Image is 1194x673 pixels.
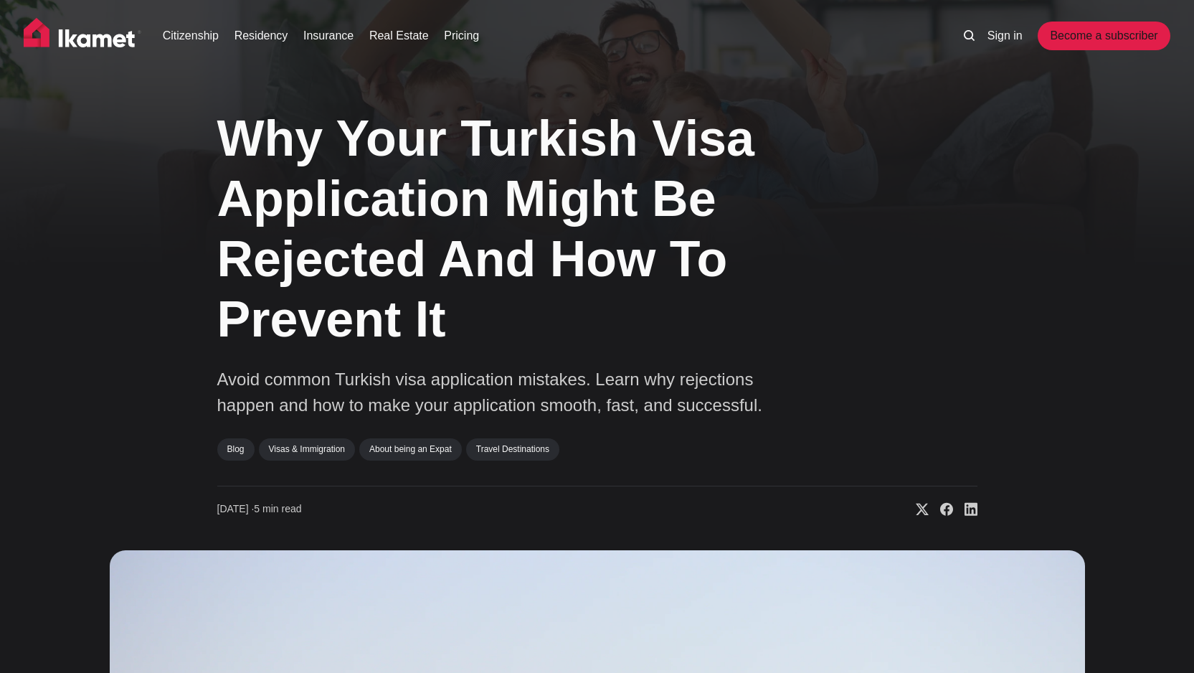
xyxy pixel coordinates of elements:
a: Share on Facebook [929,502,953,517]
a: Travel Destinations [466,438,559,460]
a: Share on Linkedin [953,502,977,517]
h1: Why Your Turkish Visa Application Might Be Rejected And How To Prevent It [217,108,834,349]
a: Become a subscriber [1038,22,1170,50]
a: Citizenship [163,27,219,44]
img: Ikamet home [24,18,141,54]
a: About being an Expat [359,438,462,460]
a: Sign in [987,27,1023,44]
a: Residency [234,27,288,44]
span: [DATE] ∙ [217,503,255,514]
a: Visas & Immigration [259,438,355,460]
a: Real Estate [369,27,429,44]
a: Blog [217,438,255,460]
a: Insurance [303,27,354,44]
time: 5 min read [217,502,302,517]
a: Pricing [444,27,479,44]
a: Share on X [904,502,929,517]
p: Avoid common Turkish visa application mistakes. Learn why rejections happen and how to make your ... [217,367,791,418]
